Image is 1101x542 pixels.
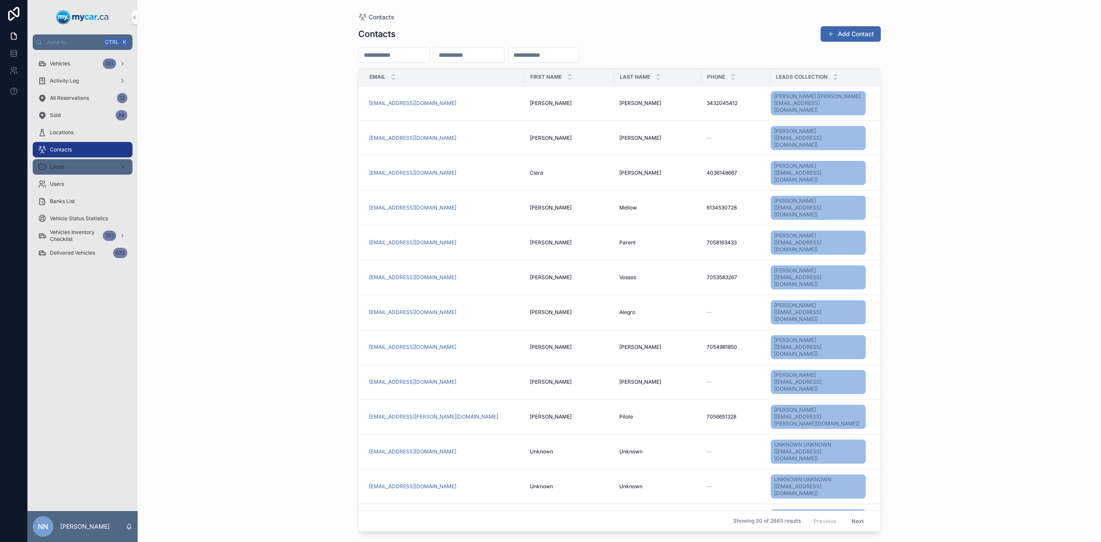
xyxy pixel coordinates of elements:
div: 12 [117,93,127,103]
a: Sold24 [33,108,132,123]
a: [EMAIL_ADDRESS][DOMAIN_NAME] [369,135,456,142]
a: [PERSON_NAME] [530,379,609,385]
span: Banks List [50,198,75,205]
span: Showing 30 of 2665 results [733,518,801,525]
a: UNKNOWN UNKNOWN [[EMAIL_ADDRESS][DOMAIN_NAME]] [771,474,866,499]
span: -- [707,483,712,490]
a: All Reservations12 [33,90,132,106]
span: Delivered Vehicles [50,249,95,256]
a: [EMAIL_ADDRESS][DOMAIN_NAME] [369,135,520,142]
span: [PERSON_NAME] [530,379,572,385]
a: 7054981850 [707,344,765,351]
a: Contacts [358,13,394,22]
a: [EMAIL_ADDRESS][DOMAIN_NAME] [369,344,520,351]
a: 3432045412 [707,100,765,107]
a: -- [707,448,765,455]
a: Leads [33,159,132,175]
span: Sold [50,112,61,119]
a: Alegro [619,309,696,316]
a: [EMAIL_ADDRESS][DOMAIN_NAME] [369,379,456,385]
a: Add Contact [821,26,881,42]
span: Locations [50,129,74,136]
a: [PERSON_NAME] [619,135,696,142]
span: Phone [707,74,725,80]
a: [PERSON_NAME] [530,239,609,246]
span: Ciera [530,169,543,176]
a: [EMAIL_ADDRESS][DOMAIN_NAME] [369,483,520,490]
a: 6134530728 [707,204,765,211]
a: [EMAIL_ADDRESS][DOMAIN_NAME] [369,239,520,246]
a: [PERSON_NAME] [530,309,609,316]
span: Unknown [530,448,553,455]
span: Alegro [619,309,635,316]
span: [PERSON_NAME] [619,169,661,176]
a: [PERSON_NAME] [[EMAIL_ADDRESS][DOMAIN_NAME]] [771,368,869,396]
a: Parent [619,239,696,246]
span: All Reservations [50,95,89,102]
a: [EMAIL_ADDRESS][DOMAIN_NAME] [369,100,456,107]
a: [PERSON_NAME] [[EMAIL_ADDRESS][DOMAIN_NAME]] [771,196,866,220]
span: Unknown [530,483,553,490]
a: [PERSON_NAME] [530,274,609,281]
a: [PERSON_NAME] [[EMAIL_ADDRESS][DOMAIN_NAME]] [771,370,866,394]
span: [PERSON_NAME] [[EMAIL_ADDRESS][DOMAIN_NAME]] [774,372,862,392]
span: [PERSON_NAME] [619,100,661,107]
span: [PERSON_NAME] [[PERSON_NAME][EMAIL_ADDRESS][DOMAIN_NAME]] [774,93,862,114]
a: [PERSON_NAME] [619,379,696,385]
a: [EMAIL_ADDRESS][PERSON_NAME][DOMAIN_NAME] [369,413,498,420]
a: [PERSON_NAME] [619,169,696,176]
span: [PERSON_NAME] [530,135,572,142]
a: [PERSON_NAME] [[EMAIL_ADDRESS][DOMAIN_NAME]] [771,124,869,152]
a: [PERSON_NAME] [530,344,609,351]
span: [PERSON_NAME] [[EMAIL_ADDRESS][DOMAIN_NAME]] [774,128,862,148]
a: [PERSON_NAME] [619,100,696,107]
a: Users [33,176,132,192]
a: [EMAIL_ADDRESS][DOMAIN_NAME] [369,344,456,351]
span: Unknown [619,448,643,455]
button: Jump to...CtrlK [33,34,132,50]
span: 3432045412 [707,100,738,107]
a: [PERSON_NAME] [[EMAIL_ADDRESS][DOMAIN_NAME]] [771,265,866,289]
a: [PERSON_NAME] [619,344,696,351]
a: [PERSON_NAME] [[EMAIL_ADDRESS][DOMAIN_NAME]] [771,161,866,185]
span: NN [38,521,48,532]
span: Last Name [620,74,650,80]
span: Vossos [619,274,636,281]
a: Unknown [619,483,696,490]
span: 7054981850 [707,344,737,351]
a: Banks List [33,194,132,209]
a: Vehicles351 [33,56,132,71]
a: UNKNOWN UNKNOWN [[EMAIL_ADDRESS][DOMAIN_NAME]] [771,509,866,533]
span: [PERSON_NAME] [530,344,572,351]
a: [PERSON_NAME] [530,413,609,420]
div: scrollable content [28,50,138,272]
span: [PERSON_NAME] [[EMAIL_ADDRESS][PERSON_NAME][DOMAIN_NAME]] [774,406,862,427]
a: 4036148667 [707,169,765,176]
span: 7053583267 [707,274,737,281]
span: [PERSON_NAME] [[EMAIL_ADDRESS][DOMAIN_NAME]] [774,337,862,357]
a: -- [707,483,765,490]
a: [EMAIL_ADDRESS][DOMAIN_NAME] [369,309,456,316]
span: [PERSON_NAME] [[EMAIL_ADDRESS][DOMAIN_NAME]] [774,302,862,323]
a: [PERSON_NAME] [[EMAIL_ADDRESS][DOMAIN_NAME]] [771,333,869,361]
span: [PERSON_NAME] [530,413,572,420]
span: [PERSON_NAME] [[EMAIL_ADDRESS][DOMAIN_NAME]] [774,232,862,253]
a: [EMAIL_ADDRESS][DOMAIN_NAME] [369,239,456,246]
div: 633 [113,248,127,258]
span: [PERSON_NAME] [530,274,572,281]
span: Vehicles Inventory Checklist [50,229,99,243]
span: 7058163433 [707,239,737,246]
a: 7058163433 [707,239,765,246]
span: Parent [619,239,636,246]
span: K [121,39,128,46]
div: 351 [103,231,116,241]
span: Leads collection [776,74,827,80]
span: Mellow [619,204,637,211]
span: First Name [530,74,562,80]
span: 7056651328 [707,413,736,420]
span: Ctrl [104,38,120,46]
a: [EMAIL_ADDRESS][DOMAIN_NAME] [369,483,456,490]
a: [PERSON_NAME] [[EMAIL_ADDRESS][DOMAIN_NAME]] [771,231,866,255]
span: Vehicle Status Statistics [50,215,108,222]
a: [PERSON_NAME] [[EMAIL_ADDRESS][DOMAIN_NAME]] [771,299,869,326]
